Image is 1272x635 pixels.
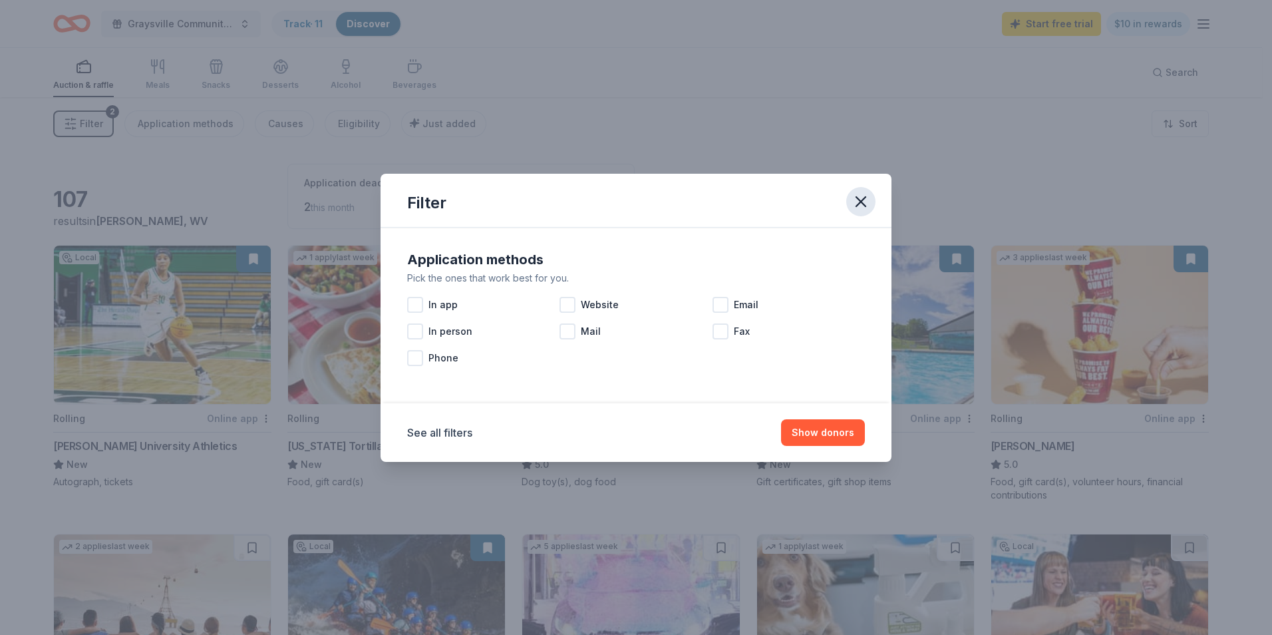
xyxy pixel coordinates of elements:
div: Filter [407,192,446,214]
div: Application methods [407,249,865,270]
span: Mail [581,323,601,339]
span: Website [581,297,619,313]
button: See all filters [407,425,472,441]
span: In person [428,323,472,339]
button: Show donors [781,419,865,446]
span: Phone [428,350,458,366]
span: Email [734,297,758,313]
span: Fax [734,323,750,339]
div: Pick the ones that work best for you. [407,270,865,286]
span: In app [428,297,458,313]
